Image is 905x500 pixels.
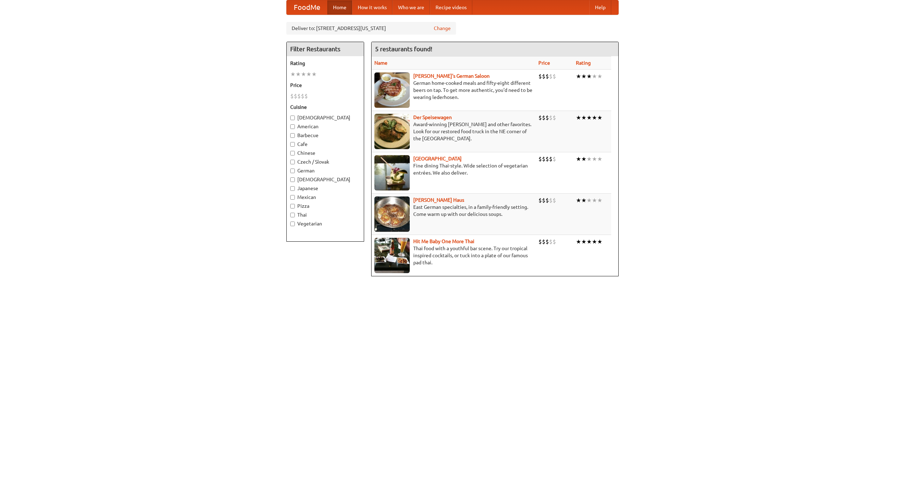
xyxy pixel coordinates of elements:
label: German [290,167,360,174]
li: ★ [597,72,602,80]
li: $ [553,196,556,204]
input: Japanese [290,186,295,191]
li: $ [294,92,297,100]
a: How it works [352,0,392,14]
li: $ [538,114,542,122]
a: Change [434,25,451,32]
li: $ [538,155,542,163]
a: Recipe videos [430,0,472,14]
li: ★ [586,238,592,246]
input: American [290,124,295,129]
input: Cafe [290,142,295,147]
li: ★ [290,70,296,78]
li: ★ [576,114,581,122]
li: ★ [576,155,581,163]
h4: Filter Restaurants [287,42,364,56]
li: ★ [586,114,592,122]
label: Vegetarian [290,220,360,227]
a: Help [589,0,611,14]
li: ★ [581,114,586,122]
label: Mexican [290,194,360,201]
input: German [290,169,295,173]
a: Rating [576,60,591,66]
li: ★ [576,196,581,204]
li: ★ [592,114,597,122]
label: Barbecue [290,132,360,139]
li: $ [545,238,549,246]
input: Czech / Slovak [290,160,295,164]
li: ★ [597,196,602,204]
label: Japanese [290,185,360,192]
img: esthers.jpg [374,72,410,108]
li: ★ [586,196,592,204]
label: American [290,123,360,130]
li: $ [542,196,545,204]
li: $ [549,114,553,122]
li: $ [542,114,545,122]
li: $ [542,72,545,80]
label: Thai [290,211,360,218]
img: satay.jpg [374,155,410,190]
p: Fine dining Thai-style. Wide selection of vegetarian entrées. We also deliver. [374,162,533,176]
p: Award-winning [PERSON_NAME] and other favorites. Look for our restored food truck in the NE corne... [374,121,533,142]
a: [PERSON_NAME]'s German Saloon [413,73,490,79]
li: $ [538,72,542,80]
input: [DEMOGRAPHIC_DATA] [290,177,295,182]
li: $ [553,72,556,80]
input: Pizza [290,204,295,208]
a: Who we are [392,0,430,14]
li: $ [542,155,545,163]
a: Der Speisewagen [413,114,452,120]
li: ★ [301,70,306,78]
input: Mexican [290,195,295,200]
li: $ [553,155,556,163]
li: $ [542,238,545,246]
h5: Rating [290,60,360,67]
label: [DEMOGRAPHIC_DATA] [290,114,360,121]
li: $ [297,92,301,100]
a: Home [327,0,352,14]
li: ★ [597,155,602,163]
li: $ [549,238,553,246]
b: [GEOGRAPHIC_DATA] [413,156,462,161]
p: German home-cooked meals and fifty-eight different beers on tap. To get more authentic, you'd nee... [374,80,533,101]
input: Vegetarian [290,222,295,226]
li: $ [301,92,304,100]
p: East German specialties, in a family-friendly setting. Come warm up with our delicious soups. [374,204,533,218]
label: Chinese [290,149,360,157]
a: Price [538,60,550,66]
li: $ [549,72,553,80]
h5: Price [290,82,360,89]
li: ★ [592,155,597,163]
a: Name [374,60,387,66]
li: ★ [581,155,586,163]
li: ★ [576,238,581,246]
li: $ [290,92,294,100]
li: ★ [576,72,581,80]
li: ★ [597,114,602,122]
li: $ [545,155,549,163]
li: $ [304,92,308,100]
input: Thai [290,213,295,217]
li: $ [538,238,542,246]
b: Hit Me Baby One More Thai [413,239,474,244]
p: Thai food with a youthful bar scene. Try our tropical inspired cocktails, or tuck into a plate of... [374,245,533,266]
li: ★ [586,155,592,163]
label: Czech / Slovak [290,158,360,165]
label: Cafe [290,141,360,148]
li: $ [545,72,549,80]
a: FoodMe [287,0,327,14]
li: $ [549,155,553,163]
li: ★ [592,196,597,204]
li: ★ [581,238,586,246]
li: $ [545,114,549,122]
li: ★ [597,238,602,246]
a: [PERSON_NAME] Haus [413,197,464,203]
input: [DEMOGRAPHIC_DATA] [290,116,295,120]
li: ★ [581,72,586,80]
li: ★ [296,70,301,78]
img: kohlhaus.jpg [374,196,410,232]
